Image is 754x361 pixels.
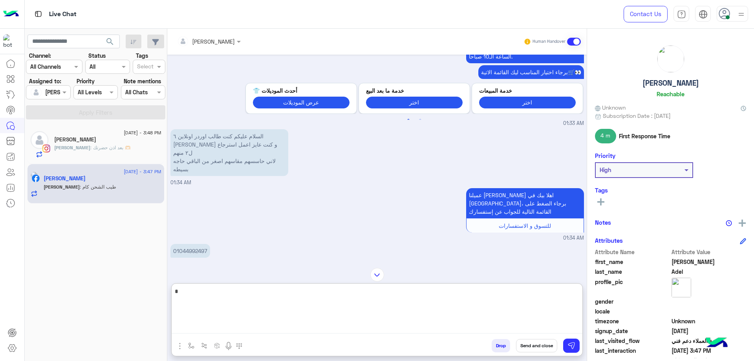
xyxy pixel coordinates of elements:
[595,129,616,143] span: 4 m
[32,174,40,182] img: Facebook
[80,184,116,190] span: طيب الشحن كام
[595,258,670,266] span: first_name
[479,97,576,108] button: اختر
[77,77,95,85] label: Priority
[672,317,747,325] span: Unknown
[672,346,747,355] span: 2025-09-10T12:47:29.994Z
[105,37,115,46] span: search
[595,327,670,335] span: signup_date
[595,268,670,276] span: last_name
[124,77,161,85] label: Note mentions
[677,10,686,19] img: tab
[595,103,626,112] span: Unknown
[595,219,611,226] h6: Notes
[603,112,671,120] span: Subscription Date : [DATE]
[672,248,747,256] span: Attribute Value
[404,116,412,124] button: 1 of 2
[31,131,48,149] img: defaultAdmin.png
[175,341,185,351] img: send attachment
[136,62,154,72] div: Select
[136,51,148,60] label: Tags
[366,97,463,108] button: اختر
[253,86,350,95] p: أحدث الموديلات 👕
[29,51,51,60] label: Channel:
[595,317,670,325] span: timezone
[563,120,584,127] span: 01:33 AM
[185,339,198,352] button: select flow
[595,248,670,256] span: Attribute Name
[31,172,38,179] img: picture
[567,342,575,350] img: send message
[124,168,161,175] span: [DATE] - 3:47 PM
[201,343,207,349] img: Trigger scenario
[595,337,670,345] span: last_visited_flow
[516,339,557,352] button: Send and close
[33,9,43,19] img: tab
[101,35,120,51] button: search
[657,90,684,97] h6: Reachable
[619,132,670,140] span: First Response Time
[124,129,161,136] span: [DATE] - 3:48 PM
[170,244,210,258] p: 10/9/2025, 1:34 AM
[416,116,424,124] button: 2 of 2
[672,278,691,297] img: picture
[672,337,747,345] span: خدمة العملاء دعم فني
[42,145,50,152] img: Instagram
[642,79,699,88] h5: [PERSON_NAME]
[188,343,194,349] img: select flow
[672,327,747,335] span: 2025-09-09T22:33:04.387Z
[198,339,211,352] button: Trigger scenario
[54,145,90,150] span: [PERSON_NAME]
[672,268,747,276] span: Adel
[88,51,106,60] label: Status
[366,86,463,95] p: خدمة ما بعد البيع
[44,184,80,190] span: [PERSON_NAME]
[703,330,730,357] img: hulul-logo.png
[466,188,584,218] p: 10/9/2025, 1:34 AM
[211,339,224,352] button: create order
[3,6,19,22] img: Logo
[26,105,165,119] button: Apply Filters
[54,136,96,143] h5: Mahmoud Alsotohy
[624,6,668,22] a: Contact Us
[595,237,623,244] h6: Attributes
[672,258,747,266] span: Mohamed
[31,87,42,98] img: defaultAdmin.png
[49,9,77,20] p: Live Chat
[673,6,689,22] a: tab
[499,222,551,229] span: للتسوق و الاستفسارات
[253,97,350,108] button: عرض الموديلات
[479,86,576,95] p: خدمة المبيعات
[699,10,708,19] img: tab
[739,220,746,227] img: add
[595,152,615,159] h6: Priority
[672,297,747,306] span: null
[170,129,288,176] p: 10/9/2025, 1:34 AM
[736,9,746,19] img: profile
[370,268,384,282] img: scroll
[595,297,670,306] span: gender
[492,339,510,352] button: Drop
[170,180,191,185] span: 01:34 AM
[726,220,732,226] img: notes
[672,307,747,315] span: null
[533,38,565,45] small: Human Handover
[214,343,220,349] img: create order
[29,77,61,85] label: Assigned to:
[595,187,746,194] h6: Tags
[224,341,233,351] img: send voice note
[595,307,670,315] span: locale
[44,175,86,182] h5: Mohamed Adel
[236,343,242,349] img: make a call
[563,235,584,242] span: 01:34 AM
[90,145,131,150] span: بعد اذن حضرتك 🫶🏻
[595,278,670,296] span: profile_pic
[478,65,584,79] p: 10/9/2025, 1:33 AM
[657,46,684,72] img: picture
[595,346,670,355] span: last_interaction
[3,34,17,48] img: 713415422032625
